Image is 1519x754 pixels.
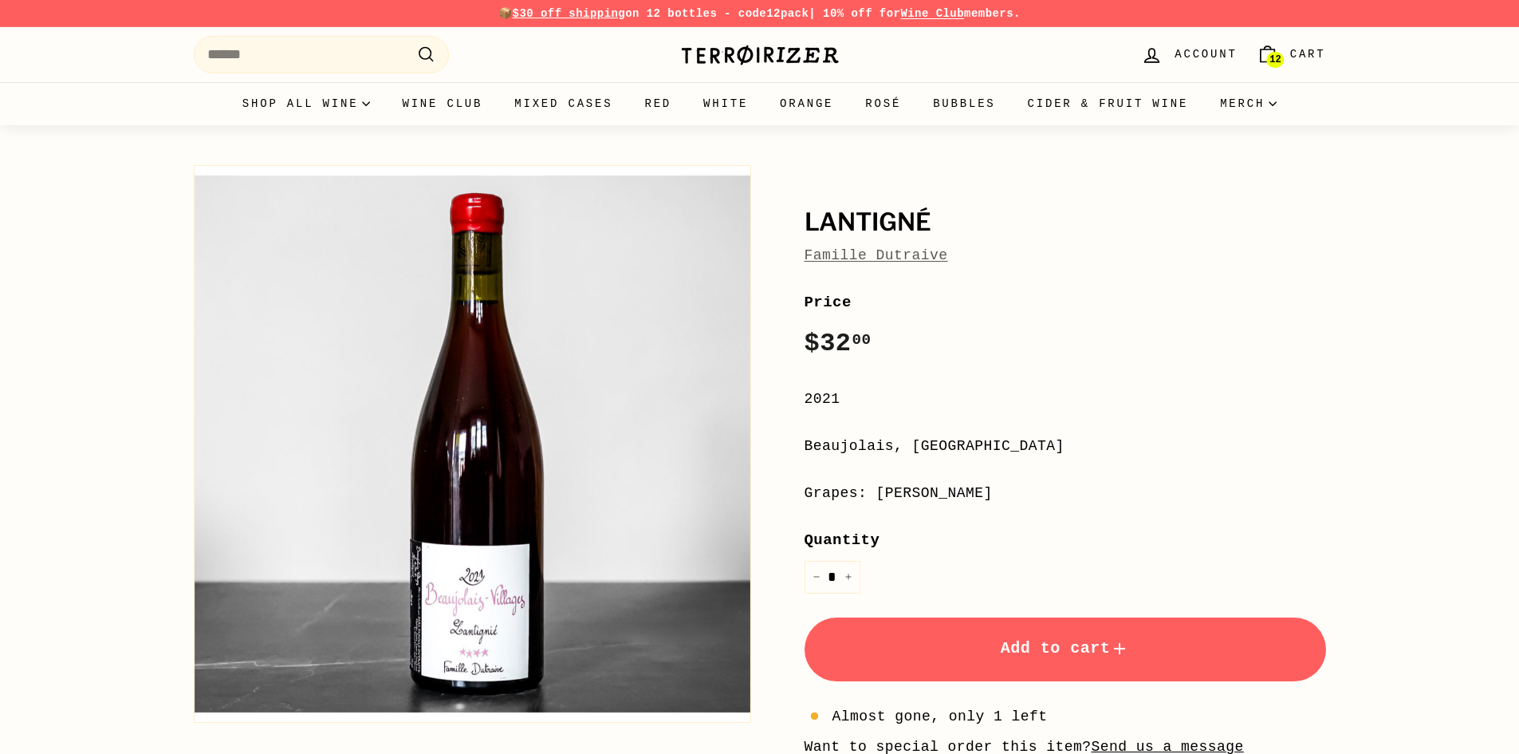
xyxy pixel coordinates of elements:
summary: Shop all wine [226,82,387,125]
span: 12 [1269,54,1281,65]
label: Price [805,290,1326,314]
span: Account [1175,45,1237,63]
span: Add to cart [1001,639,1130,657]
a: Rosé [849,82,917,125]
a: Famille Dutraive [805,247,948,263]
a: Cider & Fruit Wine [1012,82,1205,125]
a: Mixed Cases [498,82,628,125]
div: Grapes: [PERSON_NAME] [805,482,1326,505]
summary: Merch [1204,82,1293,125]
div: Beaujolais, [GEOGRAPHIC_DATA] [805,435,1326,458]
strong: 12pack [766,7,809,20]
a: Orange [764,82,849,125]
input: quantity [805,561,860,594]
span: $32 [805,329,872,358]
h1: Lantigné [805,209,1326,236]
button: Add to cart [805,618,1326,681]
a: Wine Club [386,82,498,125]
a: Wine Club [900,7,964,20]
div: Primary [162,82,1358,125]
button: Reduce item quantity by one [805,561,828,594]
a: Bubbles [917,82,1011,125]
span: $30 off shipping [513,7,626,20]
span: Cart [1290,45,1326,63]
div: 2021 [805,388,1326,411]
a: Account [1131,31,1246,78]
p: 📦 on 12 bottles - code | 10% off for members. [194,5,1326,22]
span: Almost gone, only 1 left [832,705,1048,728]
button: Increase item quantity by one [836,561,860,594]
label: Quantity [805,528,1326,552]
a: Cart [1247,31,1336,78]
sup: 00 [852,331,871,349]
a: Red [628,82,687,125]
a: White [687,82,764,125]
